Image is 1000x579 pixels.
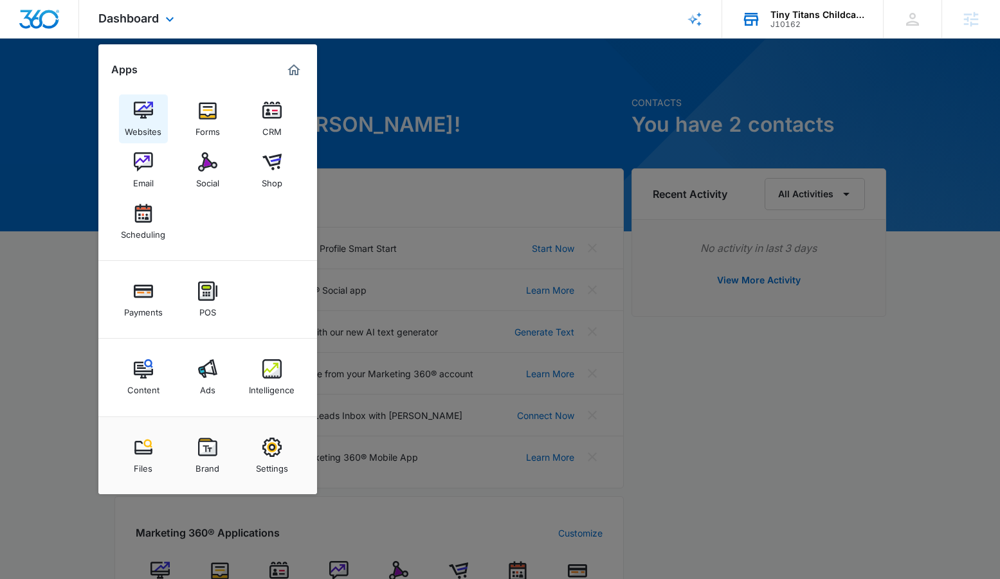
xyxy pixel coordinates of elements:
div: Email [133,172,154,188]
h2: Apps [111,64,138,76]
a: Shop [248,146,296,195]
a: Social [183,146,232,195]
a: Payments [119,275,168,324]
div: Domain: [DOMAIN_NAME] [33,33,141,44]
a: Email [119,146,168,195]
div: Settings [256,457,288,474]
div: account id [770,20,864,29]
div: Keywords by Traffic [142,76,217,84]
div: v 4.0.25 [36,21,63,31]
div: Websites [125,120,161,137]
img: website_grey.svg [21,33,31,44]
div: Shop [262,172,282,188]
div: Intelligence [249,379,295,395]
div: CRM [262,120,282,137]
a: Ads [183,353,232,402]
a: Settings [248,431,296,480]
div: Ads [200,379,215,395]
a: Websites [119,94,168,143]
div: Scheduling [121,223,165,240]
div: account name [770,10,864,20]
div: Social [196,172,219,188]
div: Payments [124,301,163,317]
a: CRM [248,94,296,143]
div: Forms [195,120,220,137]
span: Dashboard [98,12,159,25]
div: Domain Overview [49,76,115,84]
img: logo_orange.svg [21,21,31,31]
a: Content [119,353,168,402]
div: Files [134,457,152,474]
div: Brand [195,457,219,474]
img: tab_domain_overview_orange.svg [35,75,45,85]
a: Brand [183,431,232,480]
img: tab_keywords_by_traffic_grey.svg [128,75,138,85]
a: Marketing 360® Dashboard [284,60,304,80]
a: Intelligence [248,353,296,402]
a: Scheduling [119,197,168,246]
a: POS [183,275,232,324]
a: Files [119,431,168,480]
div: POS [199,301,216,317]
div: Content [127,379,159,395]
a: Forms [183,94,232,143]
